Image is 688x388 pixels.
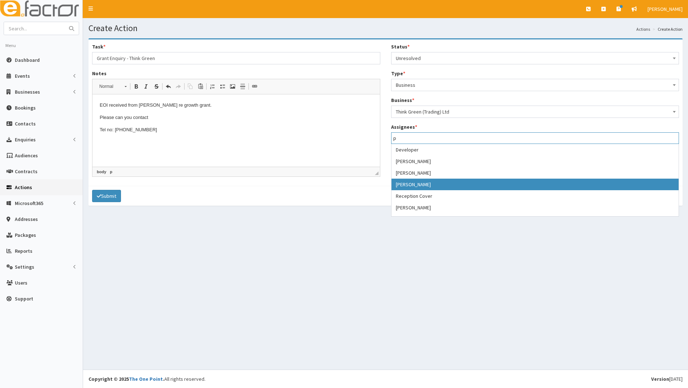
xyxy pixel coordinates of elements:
span: Audiences [15,152,38,159]
a: Insert Horizontal Line [238,82,248,91]
a: body element [95,169,108,175]
a: p element [108,169,114,175]
span: Businesses [15,89,40,95]
span: Think Green (Trading) Ltd [396,107,675,117]
a: Bold (Ctrl+B) [131,82,141,91]
span: Think Green (Trading) Ltd [391,106,679,118]
span: Support [15,295,33,302]
footer: All rights reserved. [83,370,688,388]
a: Insert/Remove Numbered List [207,82,217,91]
span: Business [396,80,675,90]
span: Bookings [15,105,36,111]
span: Events [15,73,30,79]
span: Actions [15,184,32,191]
input: Search... [4,22,65,35]
span: Normal [96,82,121,91]
span: [PERSON_NAME] [648,6,683,12]
iframe: Rich Text Editor, notes [92,94,380,167]
button: Submit [92,190,121,202]
a: Insert/Remove Bulleted List [217,82,228,91]
label: Notes [92,70,107,77]
span: Unresolved [396,53,675,63]
li: [PERSON_NAME] [391,155,679,167]
a: Undo (Ctrl+Z) [163,82,173,91]
a: Actions [636,26,650,32]
div: [DATE] [651,375,683,383]
a: The One Point [129,376,163,382]
li: Create Action [651,26,683,32]
b: Version [651,376,669,382]
span: Contracts [15,168,38,175]
span: Settings [15,264,34,270]
li: [PERSON_NAME] [391,179,679,190]
a: Image [228,82,238,91]
span: Users [15,280,27,286]
a: Normal [95,81,130,91]
label: Type [391,70,405,77]
a: Copy (Ctrl+C) [185,82,195,91]
li: [PERSON_NAME] [391,202,679,213]
li: Reception Cover [391,190,679,202]
h1: Create Action [88,24,683,33]
a: Italic (Ctrl+I) [141,82,151,91]
label: Business [391,97,414,104]
a: Strike Through [151,82,161,91]
span: Business [391,79,679,91]
a: Link (Ctrl+L) [250,82,260,91]
span: Addresses [15,216,38,222]
span: Packages [15,232,36,238]
label: Status [391,43,410,50]
span: Contacts [15,120,36,127]
span: Enquiries [15,136,36,143]
span: Unresolved [391,52,679,64]
span: Drag to resize [375,171,378,175]
span: Microsoft365 [15,200,43,206]
li: Developer [391,144,679,155]
label: Task [92,43,105,50]
span: Reports [15,248,33,254]
label: Assignees [391,123,417,131]
a: Paste (Ctrl+V) [195,82,205,91]
strong: Copyright © 2025 . [88,376,164,382]
li: [PERSON_NAME] [391,213,679,225]
li: [PERSON_NAME] [391,167,679,179]
span: Dashboard [15,57,40,63]
a: Redo (Ctrl+Y) [173,82,183,91]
